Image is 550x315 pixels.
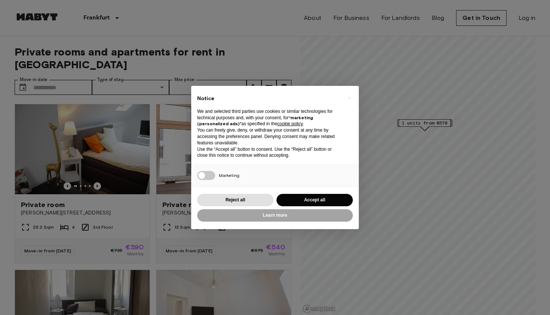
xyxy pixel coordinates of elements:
[197,209,353,222] button: Learn more
[348,93,351,102] span: ×
[219,172,239,178] span: Marketing
[197,108,341,127] p: We and selected third parties use cookies or similar technologies for technical purposes and, wit...
[277,121,303,126] a: cookie policy
[197,146,341,159] p: Use the “Accept all” button to consent. Use the “Reject all” button or close this notice to conti...
[197,115,313,127] strong: “marketing (personalized ads)”
[197,127,341,146] p: You can freely give, deny, or withdraw your consent at any time by accessing the preferences pane...
[197,194,274,206] button: Reject all
[343,92,355,104] button: Close this notice
[197,95,341,102] h2: Notice
[276,194,353,206] button: Accept all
